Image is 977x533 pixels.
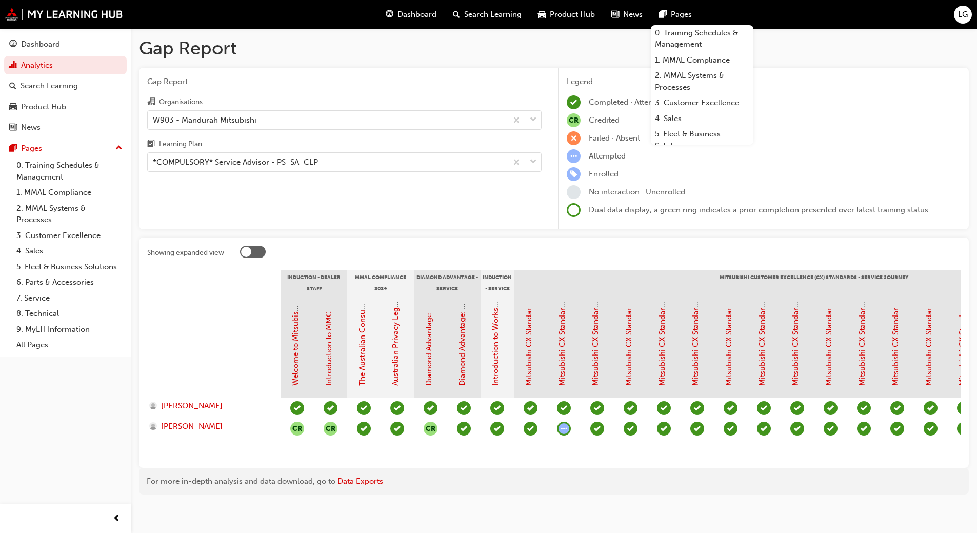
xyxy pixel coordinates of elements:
[290,422,304,436] button: null-icon
[690,422,704,436] span: learningRecordVerb_PASS-icon
[957,401,971,415] span: learningRecordVerb_PASS-icon
[657,422,671,436] span: learningRecordVerb_PASS-icon
[567,113,581,127] span: null-icon
[139,37,969,60] h1: Gap Report
[538,8,546,21] span: car-icon
[161,400,223,412] span: [PERSON_NAME]
[590,401,604,415] span: learningRecordVerb_PASS-icon
[337,477,383,486] a: Data Exports
[153,156,318,168] div: *COMPULSORY* Service Advisor - PS_SA_CLP
[21,122,41,133] div: News
[567,95,581,109] span: learningRecordVerb_COMPLETE-icon
[424,259,433,386] a: Diamond Advantage: Fundamentals
[9,123,17,132] span: news-icon
[589,133,640,143] span: Failed · Absent
[9,144,17,153] span: pages-icon
[857,422,871,436] span: learningRecordVerb_PASS-icon
[567,76,961,88] div: Legend
[464,9,522,21] span: Search Learning
[589,97,697,107] span: Completed · Attended · Passed
[651,25,753,52] a: 0. Training Schedules & Management
[958,9,968,21] span: LG
[377,4,445,25] a: guage-iconDashboard
[567,131,581,145] span: learningRecordVerb_FAIL-icon
[957,422,971,436] span: learningRecordVerb_PASS-icon
[4,139,127,158] button: Pages
[557,422,571,436] span: learningRecordVerb_ATTEMPT-icon
[590,422,604,436] span: learningRecordVerb_PASS-icon
[589,205,930,214] span: Dual data display; a green ring indicates a prior completion presented over latest training status.
[21,101,66,113] div: Product Hub
[524,248,533,386] a: Mitsubishi CX Standards - Introduction
[12,337,127,353] a: All Pages
[481,270,514,295] div: Induction - Service Advisor
[651,111,753,127] a: 4. Sales
[671,9,692,21] span: Pages
[21,143,42,154] div: Pages
[490,401,504,415] span: learningRecordVerb_PASS-icon
[530,113,537,127] span: down-icon
[589,115,620,125] span: Credited
[4,97,127,116] a: Product Hub
[757,401,771,415] span: learningRecordVerb_PASS-icon
[457,252,467,386] a: Diamond Advantage: Service Training
[12,201,127,228] a: 2. MMAL Systems & Processes
[4,35,127,54] a: Dashboard
[445,4,530,25] a: search-iconSearch Learning
[530,155,537,169] span: down-icon
[149,421,271,432] a: [PERSON_NAME]
[5,8,123,21] img: mmal
[390,401,404,415] span: learningRecordVerb_PASS-icon
[4,33,127,139] button: DashboardAnalyticsSearch LearningProduct HubNews
[12,274,127,290] a: 6. Parts & Accessories
[611,8,619,21] span: news-icon
[524,422,537,436] span: learningRecordVerb_PASS-icon
[424,422,437,436] button: null-icon
[414,270,481,295] div: Diamond Advantage - Service
[9,103,17,112] span: car-icon
[790,401,804,415] span: learningRecordVerb_PASS-icon
[4,56,127,75] a: Analytics
[651,126,753,153] a: 5. Fleet & Business Solutions
[857,401,871,415] span: learningRecordVerb_PASS-icon
[290,401,304,415] span: learningRecordVerb_COMPLETE-icon
[357,401,371,415] span: learningRecordVerb_PASS-icon
[159,139,202,149] div: Learning Plan
[651,52,753,68] a: 1. MMAL Compliance
[457,422,471,436] span: learningRecordVerb_PASS-icon
[457,401,471,415] span: learningRecordVerb_PASS-icon
[12,157,127,185] a: 0. Training Schedules & Management
[490,422,504,436] span: learningRecordVerb_PASS-icon
[589,151,626,161] span: Attempted
[824,401,838,415] span: learningRecordVerb_PASS-icon
[757,422,771,436] span: learningRecordVerb_PASS-icon
[21,38,60,50] div: Dashboard
[147,476,961,487] div: For more in-depth analysis and data download, go to
[567,149,581,163] span: learningRecordVerb_ATTEMPT-icon
[4,76,127,95] a: Search Learning
[281,270,347,295] div: Induction - Dealer Staff
[724,422,737,436] span: learningRecordVerb_PASS-icon
[9,82,16,91] span: search-icon
[651,4,700,25] a: pages-iconPages
[113,512,121,525] span: prev-icon
[589,169,619,179] span: Enrolled
[530,4,603,25] a: car-iconProduct Hub
[603,4,651,25] a: news-iconNews
[324,422,337,436] button: null-icon
[567,185,581,199] span: learningRecordVerb_NONE-icon
[557,401,571,415] span: learningRecordVerb_PASS-icon
[147,140,155,149] span: learningplan-icon
[12,306,127,322] a: 8. Technical
[21,80,78,92] div: Search Learning
[12,243,127,259] a: 4. Sales
[589,187,685,196] span: No interaction · Unenrolled
[890,422,904,436] span: learningRecordVerb_PASS-icon
[724,401,737,415] span: learningRecordVerb_PASS-icon
[659,8,667,21] span: pages-icon
[954,6,972,24] button: LG
[397,9,436,21] span: Dashboard
[567,167,581,181] span: learningRecordVerb_ENROLL-icon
